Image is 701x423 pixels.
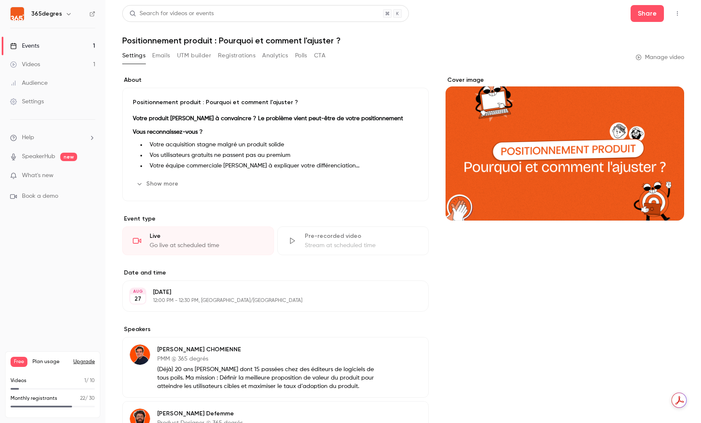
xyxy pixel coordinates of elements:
[122,269,429,277] label: Date and time
[146,151,418,160] li: Vos utilisateurs gratuits ne passent pas au premium
[80,395,95,402] p: / 30
[150,232,263,240] div: Live
[60,153,77,161] span: new
[152,49,170,62] button: Emails
[122,49,145,62] button: Settings
[10,79,48,87] div: Audience
[22,152,55,161] a: SpeakerHub
[157,410,374,418] p: [PERSON_NAME] Defemme
[10,60,40,69] div: Videos
[157,355,374,363] p: PMM @ 365 degrés
[129,9,214,18] div: Search for videos or events
[84,377,95,385] p: / 10
[10,42,39,50] div: Events
[157,345,374,354] p: [PERSON_NAME] CHOMIENNE
[22,171,54,180] span: What's new
[22,192,58,201] span: Book a demo
[133,177,183,191] button: Show more
[305,232,419,240] div: Pre-recorded video
[157,365,374,391] p: (Déjà) 20 ans [PERSON_NAME] dont 15 passées chez des éditeurs de logiciels de tous poils. Ma miss...
[631,5,664,22] button: Share
[11,395,57,402] p: Monthly registrants
[122,325,429,334] label: Speakers
[10,97,44,106] div: Settings
[153,288,384,296] p: [DATE]
[146,162,418,170] li: Votre équipe commerciale [PERSON_NAME] à expliquer votre différenciation
[146,140,418,149] li: Votre acquisition stagne malgré un produit solide
[10,133,95,142] li: help-dropdown-opener
[218,49,255,62] button: Registrations
[122,226,274,255] div: LiveGo live at scheduled time
[134,295,141,303] p: 27
[446,76,684,84] label: Cover image
[11,7,24,21] img: 365degres
[133,129,203,135] strong: Vous reconnaissez-vous ?
[122,337,429,398] div: Hélène CHOMIENNE[PERSON_NAME] CHOMIENNEPMM @ 365 degrés(Déjà) 20 ans [PERSON_NAME] dont 15 passée...
[133,98,418,107] p: Positionnement produit : Pourquoi et comment l'ajuster ?
[295,49,307,62] button: Polls
[314,49,325,62] button: CTA
[177,49,211,62] button: UTM builder
[150,241,263,250] div: Go live at scheduled time
[636,53,684,62] a: Manage video
[446,76,684,221] section: Cover image
[277,226,429,255] div: Pre-recorded videoStream at scheduled time
[80,396,85,401] span: 22
[122,76,429,84] label: About
[130,288,145,294] div: AUG
[11,357,27,367] span: Free
[133,116,403,121] strong: Votre produit [PERSON_NAME] à convaincre ? Le problème vient peut-être de votre positionnement
[262,49,288,62] button: Analytics
[22,133,34,142] span: Help
[153,297,384,304] p: 12:00 PM - 12:30 PM, [GEOGRAPHIC_DATA]/[GEOGRAPHIC_DATA]
[130,345,150,365] img: Hélène CHOMIENNE
[11,377,27,385] p: Videos
[305,241,419,250] div: Stream at scheduled time
[122,35,684,46] h1: Positionnement produit : Pourquoi et comment l'ajuster ?
[31,10,62,18] h6: 365degres
[32,358,68,365] span: Plan usage
[122,215,429,223] p: Event type
[73,358,95,365] button: Upgrade
[84,378,86,383] span: 1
